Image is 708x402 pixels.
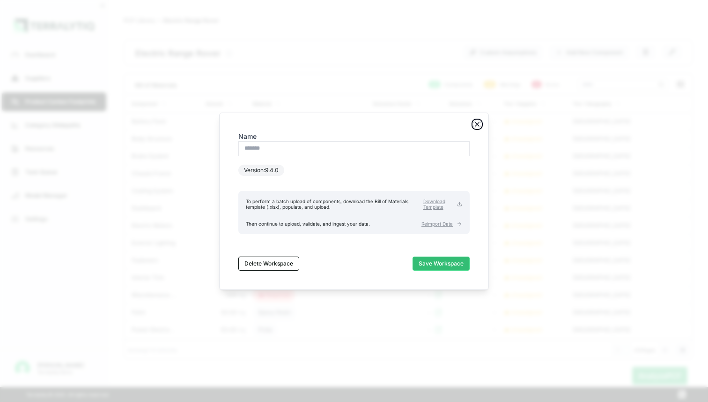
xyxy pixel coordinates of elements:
[413,257,470,271] button: Save Workspace
[238,165,284,176] div: Version: 9.4.0
[246,198,423,210] div: To perform a batch upload of components, download the template (.xlsx), populate, and upload.
[421,221,453,227] span: Reimport Data
[238,257,299,271] button: Delete Workspace
[246,221,370,227] div: Then continue to upload, validate, and ingest your data.
[423,198,453,210] span: Download Template
[423,198,462,210] a: Download Template
[238,132,470,141] label: Name
[375,198,408,204] b: Bill of Materials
